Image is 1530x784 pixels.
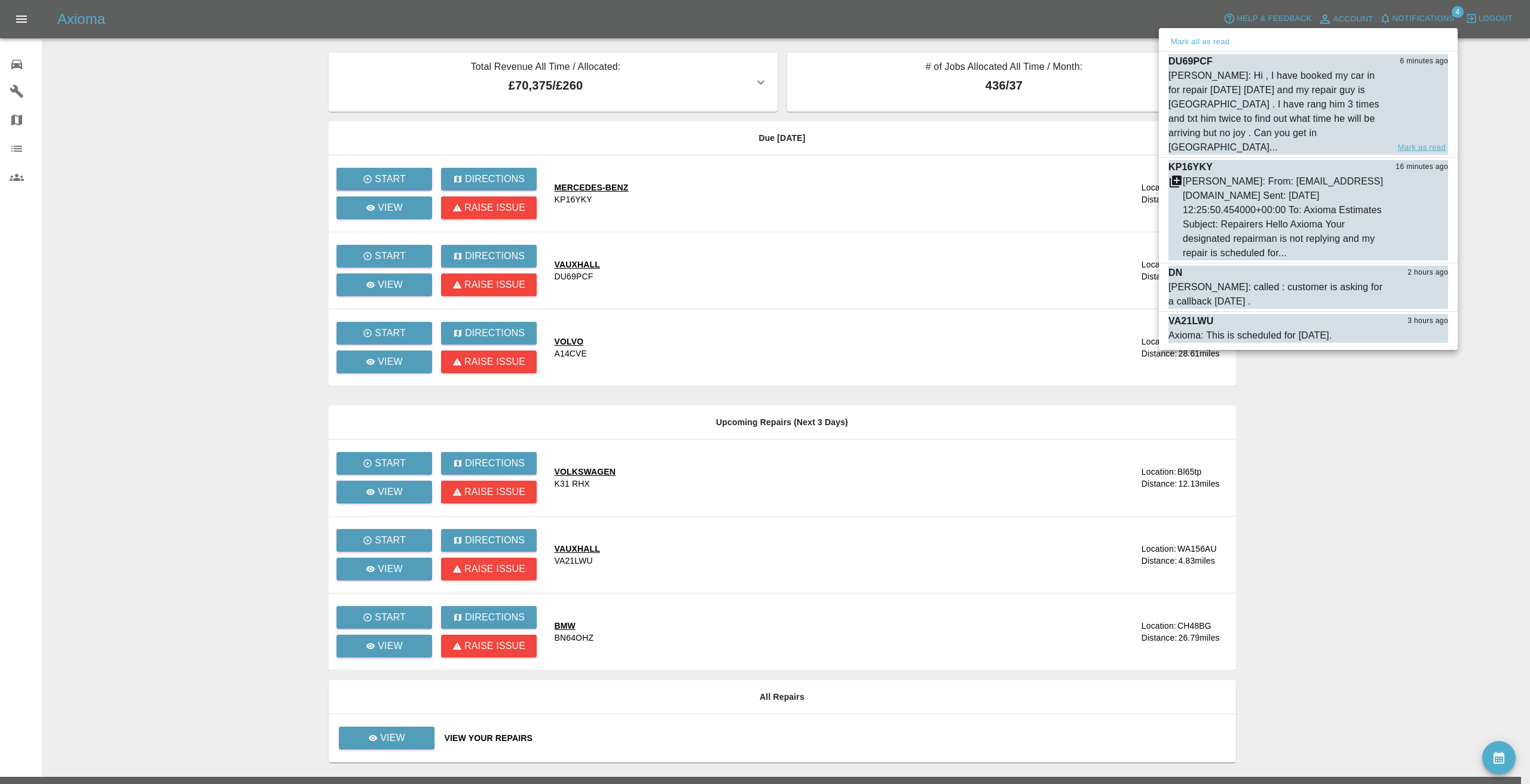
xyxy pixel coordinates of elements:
span: 2 hours ago [1407,267,1448,279]
p: VA21LWU [1168,314,1213,328]
span: 16 minutes ago [1396,161,1448,173]
div: [PERSON_NAME]: called : customer is asking for a callback [DATE] . [1168,280,1388,309]
div: [PERSON_NAME]: From: [EMAIL_ADDRESS][DOMAIN_NAME] Sent: [DATE] 12:25:50.454000+00:00 To: Axioma E... [1183,174,1388,260]
span: 6 minutes ago [1400,56,1448,67]
button: Mark as read [1396,141,1448,155]
span: 3 hours ago [1407,315,1448,327]
div: [PERSON_NAME]: Hi , I have booked my car in for repair [DATE] [DATE] and my repair guy is [GEOGRA... [1168,69,1388,155]
button: Mark all as read [1168,35,1232,49]
p: DN [1168,266,1182,280]
div: Axioma: This is scheduled for [DATE]. [1168,328,1332,343]
p: KP16YKY [1168,160,1213,174]
p: DU69PCF [1168,54,1213,69]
